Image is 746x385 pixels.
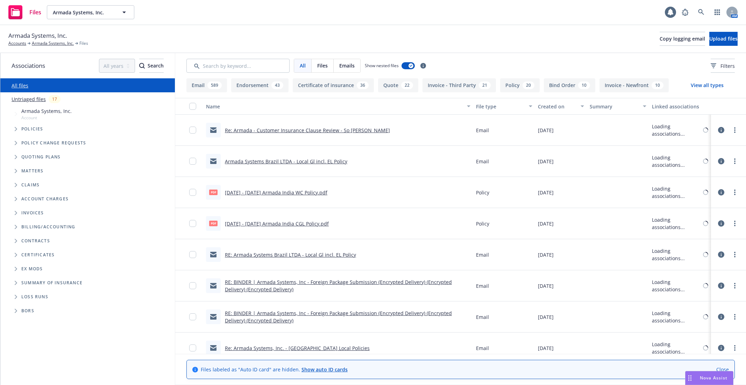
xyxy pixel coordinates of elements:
[209,221,218,226] span: pdf
[21,253,55,257] span: Certificates
[709,35,738,42] span: Upload files
[21,267,43,271] span: Ex Mods
[271,81,283,89] div: 43
[21,183,40,187] span: Claims
[711,59,735,73] button: Filters
[476,158,489,165] span: Email
[544,78,595,92] button: Bind Order
[225,158,347,165] a: Armada Systems Brazil LTDA - Local Gl incl. EL Policy
[476,189,489,196] span: Policy
[652,123,702,137] div: Loading associations...
[209,190,218,195] span: pdf
[710,5,724,19] a: Switch app
[189,282,196,289] input: Toggle Row Selected
[538,344,554,352] span: [DATE]
[652,103,708,110] div: Linked associations
[8,40,26,47] a: Accounts
[731,188,739,197] a: more
[652,216,702,231] div: Loading associations...
[680,78,735,92] button: View all types
[29,9,41,15] span: Files
[700,375,727,381] span: Nova Assist
[538,127,554,134] span: [DATE]
[652,81,663,89] div: 10
[186,78,227,92] button: Email
[473,98,535,115] button: File type
[203,98,473,115] button: Name
[523,81,534,89] div: 20
[317,62,328,69] span: Files
[189,251,196,258] input: Toggle Row Selected
[21,281,83,285] span: Summary of insurance
[685,371,733,385] button: Nova Assist
[652,247,702,262] div: Loading associations...
[21,141,86,145] span: Policy change requests
[365,63,399,69] span: Show nested files
[479,81,491,89] div: 21
[79,40,88,47] span: Files
[401,81,413,89] div: 22
[21,197,69,201] span: Account charges
[189,220,196,227] input: Toggle Row Selected
[21,225,76,229] span: Billing/Accounting
[189,127,196,134] input: Toggle Row Selected
[189,313,196,320] input: Toggle Row Selected
[21,169,43,173] span: Matters
[538,158,554,165] span: [DATE]
[538,103,576,110] div: Created on
[21,211,44,215] span: Invoices
[500,78,540,92] button: Policy
[139,59,164,73] button: SearchSearch
[225,279,452,293] a: RE: BINDER | Armada Systems, Inc - Foreign Package Submission (Encrypted Delivery) (Encrypted Del...
[225,220,329,227] a: [DATE] - [DATE] Armada India CGL Policy.pdf
[694,5,708,19] a: Search
[139,63,145,69] svg: Search
[189,189,196,196] input: Toggle Row Selected
[422,78,496,92] button: Invoice - Third Party
[21,295,48,299] span: Loss Runs
[21,309,34,313] span: BORs
[587,98,649,115] button: Summary
[652,185,702,200] div: Loading associations...
[8,31,67,40] span: Armada Systems, Inc.
[731,219,739,228] a: more
[189,344,196,351] input: Toggle Row Selected
[21,115,72,121] span: Account
[476,103,525,110] div: File type
[652,278,702,293] div: Loading associations...
[711,62,735,70] span: Filters
[652,309,702,324] div: Loading associations...
[731,250,739,259] a: more
[731,157,739,165] a: more
[139,59,164,72] div: Search
[357,81,369,89] div: 36
[0,106,175,220] div: Tree Example
[720,62,735,70] span: Filters
[21,107,72,115] span: Armada Systems, Inc.
[652,154,702,169] div: Loading associations...
[731,313,739,321] a: more
[538,220,554,227] span: [DATE]
[225,345,370,351] a: Re: Armada Systems, Inc. - [GEOGRAPHIC_DATA] Local Policies
[293,78,374,92] button: Certificate of insurance
[535,98,587,115] button: Created on
[300,62,306,69] span: All
[207,81,222,89] div: 589
[12,82,28,89] a: All files
[476,313,489,321] span: Email
[12,95,46,103] a: Untriaged files
[225,251,356,258] a: RE: Armada Systems Brazil LTDA - Local Gl incl. EL Policy
[476,127,489,134] span: Email
[49,95,61,103] div: 17
[231,78,289,92] button: Endorsement
[678,5,692,19] a: Report a Bug
[32,40,74,47] a: Armada Systems, Inc.
[6,2,44,22] a: Files
[731,281,739,290] a: more
[476,344,489,352] span: Email
[225,310,452,324] a: RE: BINDER | Armada Systems, Inc - Foreign Package Submission (Encrypted Delivery) (Encrypted Del...
[652,341,702,355] div: Loading associations...
[590,103,638,110] div: Summary
[189,158,196,165] input: Toggle Row Selected
[225,189,327,196] a: [DATE] - [DATE] Armada India WC Policy.pdf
